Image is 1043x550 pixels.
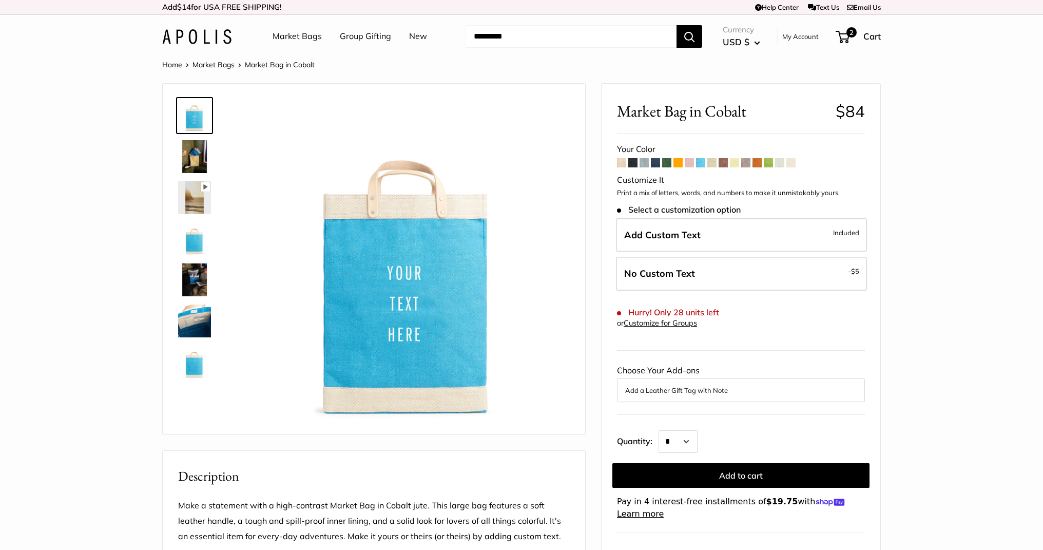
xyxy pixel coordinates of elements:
button: Search [677,25,702,48]
input: Search... [466,25,677,48]
span: Market Bag in Cobalt [245,60,315,69]
button: Add to cart [612,463,870,488]
img: Market Bag in Cobalt [178,263,211,296]
a: 2 Cart [837,28,881,45]
button: USD $ [723,34,760,50]
img: Market Bag in Cobalt [178,222,211,255]
span: Currency [723,23,760,37]
button: Add a Leather Gift Tag with Note [625,384,857,396]
span: - [848,265,859,277]
div: Your Color [617,142,865,157]
a: Market Bag in Cobalt [176,138,213,175]
img: Market Bag in Cobalt [178,140,211,173]
span: Included [833,226,859,239]
label: Quantity: [617,427,659,453]
a: Market Bag in Cobalt [176,97,213,134]
span: Select a customization option [617,205,741,215]
a: Market Bag in Cobalt [176,302,213,339]
nav: Breadcrumb [162,58,315,71]
a: My Account [782,30,819,43]
a: Group Gifting [340,29,391,44]
span: $84 [836,101,865,121]
h2: Description [178,466,570,486]
span: Hurry! Only 28 units left [617,308,719,317]
span: $14 [177,2,191,12]
span: Add Custom Text [624,229,701,241]
p: Print a mix of letters, words, and numbers to make it unmistakably yours. [617,188,865,198]
a: Market Bag in Cobalt [176,220,213,257]
a: Market Bags [273,29,322,44]
a: New [409,29,427,44]
a: Market Bags [192,60,235,69]
a: Home [162,60,182,69]
a: Market Bag in Cobalt [176,261,213,298]
img: Market Bag in Cobalt [178,99,211,132]
a: Customize for Groups [624,318,697,328]
label: Add Custom Text [616,218,867,252]
p: Make a statement with a high-contrast Market Bag in Cobalt jute. This large bag features a soft l... [178,498,570,544]
img: Market Bag in Cobalt [178,346,211,378]
a: Help Center [755,3,799,11]
a: Text Us [808,3,839,11]
span: USD $ [723,36,749,47]
span: $5 [851,267,859,275]
span: Cart [863,31,881,42]
div: Choose Your Add-ons [617,363,865,402]
span: Market Bag in Cobalt [617,102,828,121]
div: or [617,316,697,330]
img: Apolis [162,29,231,44]
a: Email Us [847,3,881,11]
a: Market Bag in Cobalt [176,179,213,216]
span: No Custom Text [624,268,695,279]
label: Leave Blank [616,257,867,291]
img: Market Bag in Cobalt [245,99,570,424]
span: 2 [846,27,857,37]
div: Customize It [617,173,865,188]
a: Market Bag in Cobalt [176,344,213,381]
img: Market Bag in Cobalt [178,181,211,214]
img: Market Bag in Cobalt [178,305,211,337]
